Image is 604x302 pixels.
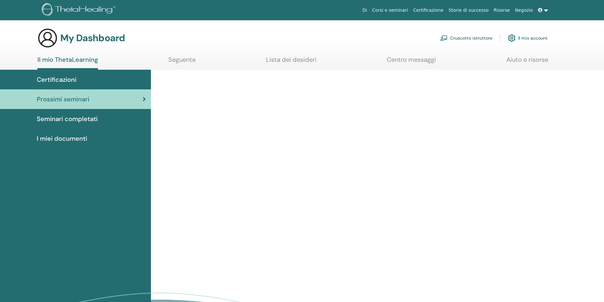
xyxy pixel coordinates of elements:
a: Risorse [491,4,512,16]
a: Di [360,4,370,16]
a: Storie di successo [446,4,491,16]
a: Negozio [512,4,535,16]
span: I miei documenti [37,134,87,143]
a: Cruscotto istruttore [440,31,492,45]
a: Il mio account [508,31,548,45]
a: Corsi e seminari [370,4,411,16]
span: Seminari completati [37,114,98,124]
img: chalkboard-teacher.svg [440,35,448,41]
a: Seguente [168,56,196,68]
img: generic-user-icon.jpg [37,28,58,48]
span: Prossimi seminari [37,94,89,104]
img: logo.png [42,3,118,17]
a: Il mio ThetaLearning [37,56,98,70]
span: Certificazioni [37,75,76,84]
img: cog.svg [508,33,516,43]
a: Aiuto e risorse [506,56,548,68]
a: Lista dei desideri [266,56,316,68]
a: Certificazione [411,4,446,16]
h3: My Dashboard [60,32,125,44]
a: Centro messaggi [387,56,436,68]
